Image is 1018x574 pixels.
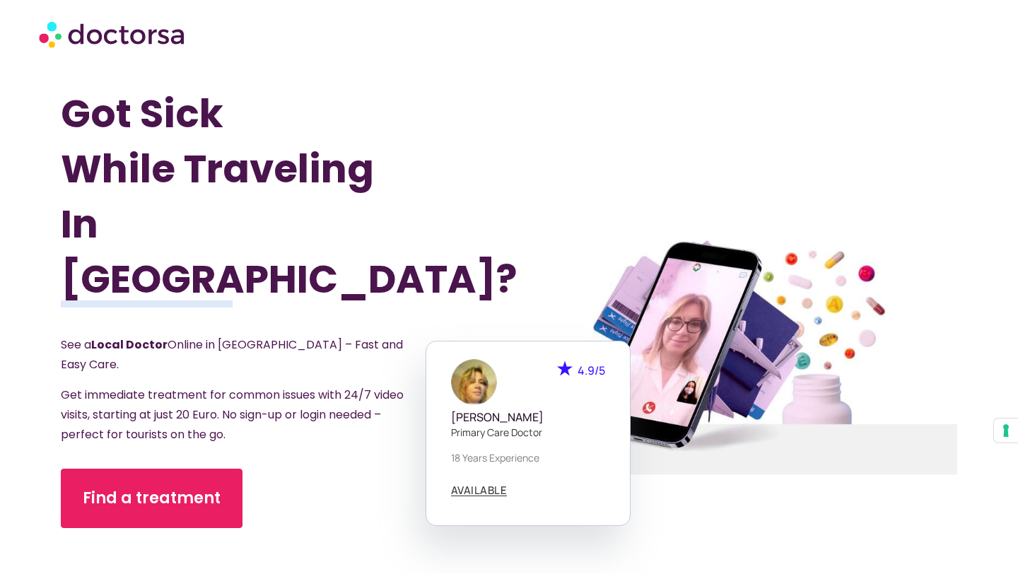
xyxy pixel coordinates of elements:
[994,418,1018,443] button: Your consent preferences for tracking technologies
[61,336,403,373] span: See a Online in [GEOGRAPHIC_DATA] – Fast and Easy Care.
[61,86,442,307] h1: Got Sick While Traveling In [GEOGRAPHIC_DATA]?
[451,450,605,465] p: 18 years experience
[61,387,404,443] span: Get immediate treatment for common issues with 24/7 video visits, starting at just 20 Euro. No si...
[451,425,605,440] p: Primary care doctor
[61,469,242,528] a: Find a treatment
[91,336,168,353] strong: Local Doctor
[83,487,221,510] span: Find a treatment
[451,411,605,424] h5: [PERSON_NAME]
[578,363,605,378] span: 4.9/5
[451,485,508,496] a: AVAILABLE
